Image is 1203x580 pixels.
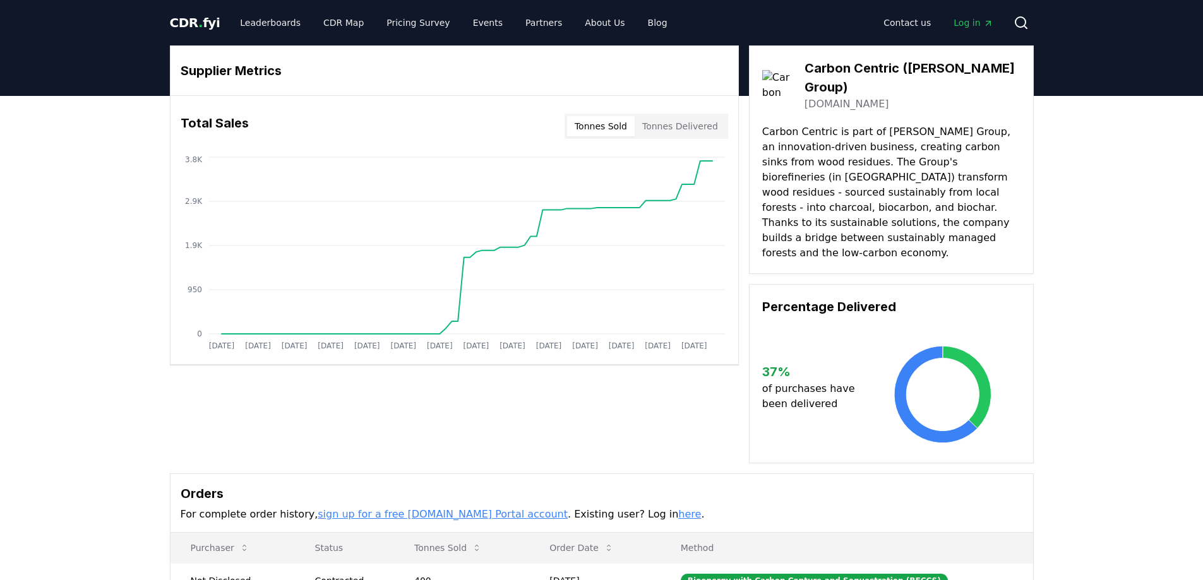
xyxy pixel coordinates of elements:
h3: Percentage Delivered [762,297,1020,316]
nav: Main [230,11,677,34]
button: Tonnes Delivered [635,116,726,136]
a: here [678,508,701,520]
a: Log in [943,11,1003,34]
button: Tonnes Sold [567,116,635,136]
tspan: [DATE] [608,341,634,350]
tspan: [DATE] [208,341,234,350]
nav: Main [873,11,1003,34]
a: CDR.fyi [170,14,220,32]
a: CDR Map [313,11,374,34]
tspan: [DATE] [281,341,307,350]
tspan: [DATE] [245,341,271,350]
a: Partners [515,11,572,34]
tspan: [DATE] [572,341,598,350]
tspan: [DATE] [645,341,671,350]
span: Log in [954,16,993,29]
span: CDR fyi [170,15,220,30]
tspan: 950 [188,285,202,294]
p: For complete order history, . Existing user? Log in . [181,507,1023,522]
tspan: 0 [197,329,202,338]
tspan: [DATE] [318,341,344,350]
a: Blog [638,11,678,34]
a: sign up for a free [DOMAIN_NAME] Portal account [318,508,568,520]
tspan: [DATE] [500,341,525,350]
a: Contact us [873,11,941,34]
a: Events [463,11,513,34]
img: Carbon Centric (SOLER Group)-logo [762,70,792,100]
tspan: [DATE] [427,341,453,350]
p: Method [671,542,1023,554]
p: Status [305,542,384,554]
h3: Carbon Centric ([PERSON_NAME] Group) [805,59,1020,97]
h3: Supplier Metrics [181,61,728,80]
tspan: [DATE] [536,341,561,350]
h3: Total Sales [181,114,249,139]
button: Purchaser [181,535,260,560]
tspan: 1.9K [185,241,203,250]
button: Order Date [539,535,624,560]
a: [DOMAIN_NAME] [805,97,889,112]
tspan: 3.8K [185,155,203,164]
a: About Us [575,11,635,34]
tspan: 2.9K [185,197,203,206]
span: . [198,15,203,30]
tspan: [DATE] [354,341,380,350]
h3: Orders [181,484,1023,503]
tspan: [DATE] [463,341,489,350]
h3: 37 % [762,362,865,381]
p: Carbon Centric is part of [PERSON_NAME] Group, an innovation-driven business, creating carbon sin... [762,124,1020,261]
button: Tonnes Sold [404,535,492,560]
tspan: [DATE] [390,341,416,350]
p: of purchases have been delivered [762,381,865,411]
a: Pricing Survey [376,11,460,34]
tspan: [DATE] [681,341,707,350]
a: Leaderboards [230,11,311,34]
